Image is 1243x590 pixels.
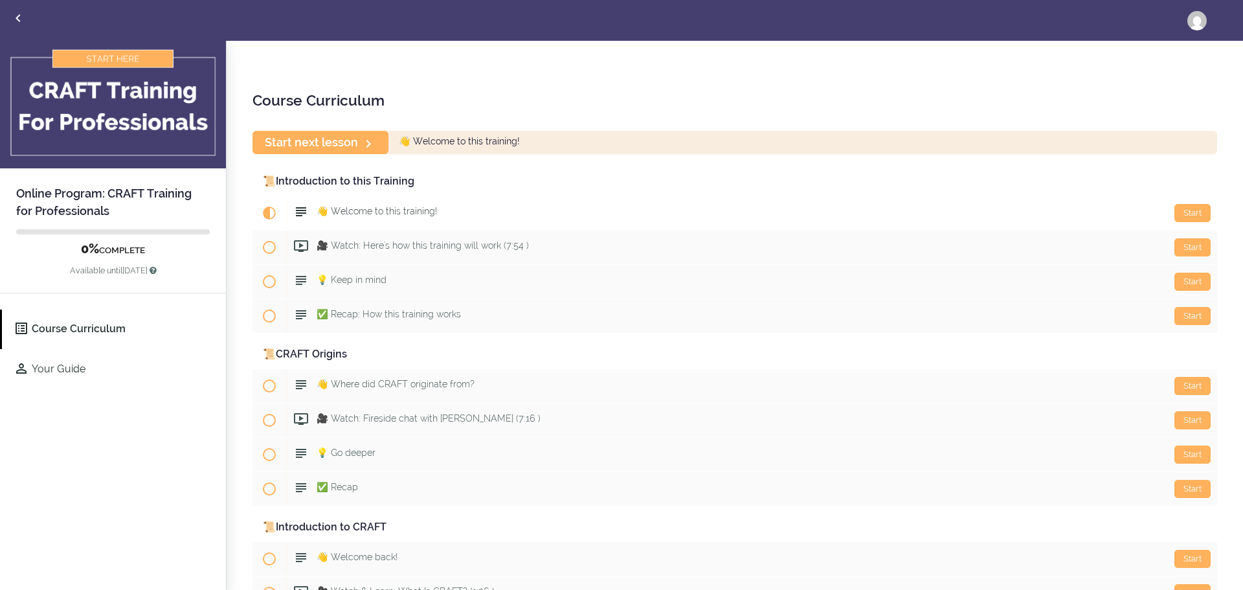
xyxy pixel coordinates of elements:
[1174,204,1211,222] div: Start
[317,448,375,458] span: 💡 Go deeper
[1174,480,1211,498] div: Start
[252,513,1217,542] div: 📜Introduction to CRAFT
[252,340,1217,369] div: 📜CRAFT Origins
[1,1,36,39] a: Back to courses
[252,472,1217,506] a: Start ✅ Recap
[252,299,1217,333] a: Start ✅ Recap: How this training works
[252,403,1217,437] a: Start 🎥 Watch: Fireside chat with [PERSON_NAME] (7:16 )
[252,231,1217,264] a: Start 🎥 Watch: Here's how this training will work (7:54 )
[122,266,148,275] span: [DATE]
[252,542,1217,576] a: Start 👋 Welcome back!
[317,206,437,216] span: 👋 Welcome to this training!
[1174,550,1211,568] div: Start
[252,369,1217,403] a: Start 👋 Where did CRAFT originate from?
[1174,446,1211,464] div: Start
[252,167,1217,196] div: 📜Introduction to this Training
[81,241,99,256] span: 0%
[317,482,358,492] span: ✅ Recap
[1174,377,1211,395] div: Start
[252,131,388,153] a: Start next lesson
[16,241,210,277] div: COMPLETE
[317,413,541,424] span: 🎥 Watch: Fireside chat with [PERSON_NAME] (7:16 )
[2,310,226,349] a: Course Curriculum
[10,10,26,26] svg: Back to courses
[317,275,386,285] span: 💡 Keep in mind
[252,196,286,230] span: Current item
[317,552,398,562] span: 👋 Welcome back!
[16,258,210,277] p: Available until
[317,379,475,389] span: 👋 Where did CRAFT originate from?
[399,137,519,147] span: 👋 Welcome to this training!
[1174,238,1211,256] div: Start
[1174,307,1211,325] div: Start
[252,196,1217,230] a: Current item Start 👋 Welcome to this training!
[2,350,226,389] a: Your Guide
[317,240,529,251] span: 🎥 Watch: Here's how this training will work (7:54 )
[1174,411,1211,429] div: Start
[252,89,1217,111] h2: Course Curriculum
[1174,273,1211,291] div: Start
[1187,11,1207,30] img: agruenstern@sfrecovery.org
[252,265,1217,299] a: Start 💡 Keep in mind
[317,309,461,319] span: ✅ Recap: How this training works
[252,438,1217,471] a: Start 💡 Go deeper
